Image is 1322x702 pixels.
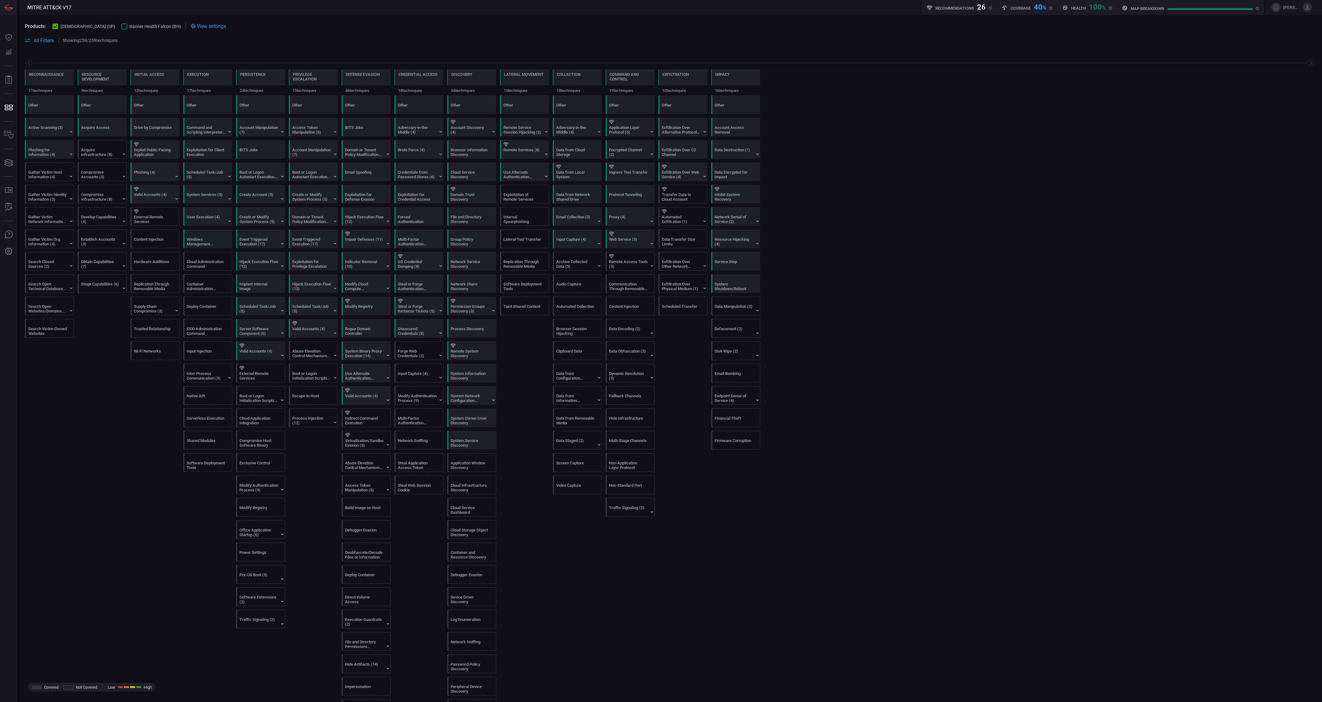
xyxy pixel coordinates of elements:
[130,274,179,293] div: T1091: Replication Through Removable Media (Not covered)
[711,252,760,271] div: T1489: Service Stop
[447,274,496,293] div: T1135: Network Share Discovery
[342,252,391,271] div: T1070: Indicator Removal
[553,207,602,226] div: T1114: Email Collection
[447,453,496,472] div: T1010: Application Window Discovery (Not covered)
[394,252,443,271] div: T1003: OS Credential Dumping
[342,207,391,226] div: T1574: Hijack Execution Flow
[289,162,338,181] div: T1547: Boot or Logon Autostart Execution
[183,230,232,248] div: T1047: Windows Management Instrumentation
[342,565,391,584] div: T1610: Deploy Container (Not covered)
[289,252,338,271] div: T1068: Exploitation for Privilege Escalation
[658,185,707,203] div: T1537: Transfer Data to Cloud Account
[240,72,266,77] div: Persistence
[394,118,443,136] div: T1557: Adversary-in-the-Middle
[500,297,549,315] div: T1080: Taint Shared Content (Not covered)
[711,341,760,360] div: T1561: Disk Wipe (Not covered)
[447,252,496,271] div: T1046: Network Service Discovery
[236,408,285,427] div: T1671: Cloud Application Integration (Not covered)
[606,297,655,315] div: T1659: Content Injection (Not covered)
[130,319,179,338] div: T1199: Trusted Relationship (Not covered)
[183,319,232,338] div: T1675: ESXi Administration Command (Not covered)
[394,431,443,449] div: T1040: Network Sniffing (Not covered)
[121,23,181,29] button: Banner Health Falcon (BH)
[447,632,496,651] div: T1040: Network Sniffing (Not covered)
[183,341,232,360] div: T1674: Input Injection (Not covered)
[25,274,74,293] div: T1596: Search Open Technical Databases (Not covered)
[711,319,760,338] div: T1491: Defacement (Not covered)
[183,185,232,203] div: T1569: System Services
[342,319,391,338] div: T1207: Rogue Domain Controller
[394,408,443,427] div: T1621: Multi-Factor Authentication Request Generation (Not covered)
[25,23,46,29] span: Products:
[25,185,74,203] div: T1589: Gather Victim Identity Information (Not covered)
[289,95,338,114] div: Other
[658,69,707,95] div: TA0010: Exfiltration
[134,72,164,77] div: Initial Access
[658,162,707,181] div: T1567: Exfiltration Over Web Service
[711,207,760,226] div: T1498: Network Denial of Service
[289,386,338,405] div: T1611: Escape to Host (Not covered)
[451,72,472,77] div: Discovery
[236,95,285,114] div: Other
[447,476,496,494] div: T1580: Cloud Infrastructure Discovery (Not covered)
[500,118,549,136] div: T1563: Remote Service Session Hijacking
[236,140,285,159] div: T1197: BITS Jobs
[447,162,496,181] div: T1526: Cloud Service Discovery
[935,6,974,11] h5: Recommendations
[342,654,391,673] div: T1564: Hide Artifacts (Not covered)
[78,185,127,203] div: T1584: Compromise Infrastructure (Not covered)
[606,431,655,449] div: T1104: Multi-Stage Channels (Not covered)
[394,476,443,494] div: T1539: Steal Web Session Cookie (Not covered)
[25,207,74,226] div: T1590: Gather Victim Network Information (Not covered)
[183,408,232,427] div: T1648: Serverless Execution (Not covered)
[394,364,443,382] div: T1056: Input Capture (Not covered)
[553,297,602,315] div: T1119: Automated Collection (Not covered)
[500,185,549,203] div: T1210: Exploitation of Remote Services (Not covered)
[394,297,443,315] div: T1558: Steal or Forge Kerberos Tickets
[606,386,655,405] div: T1008: Fallback Channels (Not covered)
[1,128,16,143] button: Inventory
[236,498,285,517] div: T1112: Modify Registry (Not covered)
[553,140,602,159] div: T1530: Data from Cloud Storage
[183,118,232,136] div: T1059: Command and Scripting Interpreter
[342,230,391,248] div: T1562: Impair Defenses
[130,85,179,95] div: 12 techniques
[52,23,115,29] button: [DEMOGRAPHIC_DATA] (SP)
[394,341,443,360] div: T1606: Forge Web Credentials (Not covered)
[25,319,74,338] div: T1594: Search Victim-Owned Websites (Not covered)
[1,183,16,198] button: Rule Catalog
[1,30,16,45] button: Dashboard
[236,565,285,584] div: T1542: Pre-OS Boot (Not covered)
[447,95,496,114] div: Other
[183,207,232,226] div: T1204: User Execution
[342,162,391,181] div: T1672: Email Spoofing
[183,386,232,405] div: T1106: Native API (Not covered)
[447,677,496,695] div: T1120: Peripheral Device Discovery (Not covered)
[289,118,338,136] div: T1134: Access Token Manipulation
[289,364,338,382] div: T1037: Boot or Logon Initialization Scripts (Not covered)
[289,185,338,203] div: T1543: Create or Modify System Process
[130,341,179,360] div: T1669: Wi-Fi Networks (Not covered)
[342,543,391,561] div: T1140: Deobfuscate/Decode Files or Information (Not covered)
[711,364,760,382] div: T1667: Email Bombing (Not covered)
[394,386,443,405] div: T1556: Modify Authentication Process (Not covered)
[342,185,391,203] div: T1211: Exploitation for Defense Evasion
[191,22,226,30] div: View settings
[500,69,549,95] div: TA0008: Lateral Movement
[1,155,16,170] button: Cards
[78,95,127,114] div: Other
[394,230,443,248] div: T1111: Multi-Factor Authentication Interception
[25,69,74,95] div: TA0043: Reconnaissance
[183,95,232,114] div: Other
[342,498,391,517] div: T1612: Build Image on Host (Not covered)
[236,319,285,338] div: T1505: Server Software Component
[342,140,391,159] div: T1484: Domain or Tenant Policy Modification
[658,297,707,315] div: T1029: Scheduled Transfer (Not covered)
[553,386,602,405] div: T1213: Data from Information Repositories (Not covered)
[606,230,655,248] div: T1102: Web Service
[78,207,127,226] div: T1587: Develop Capabilities (Not covered)
[29,72,64,77] div: Reconnaissance
[1,45,16,60] button: Detections
[500,252,549,271] div: T1091: Replication Through Removable Media (Not covered)
[711,140,760,159] div: T1485: Data Destruction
